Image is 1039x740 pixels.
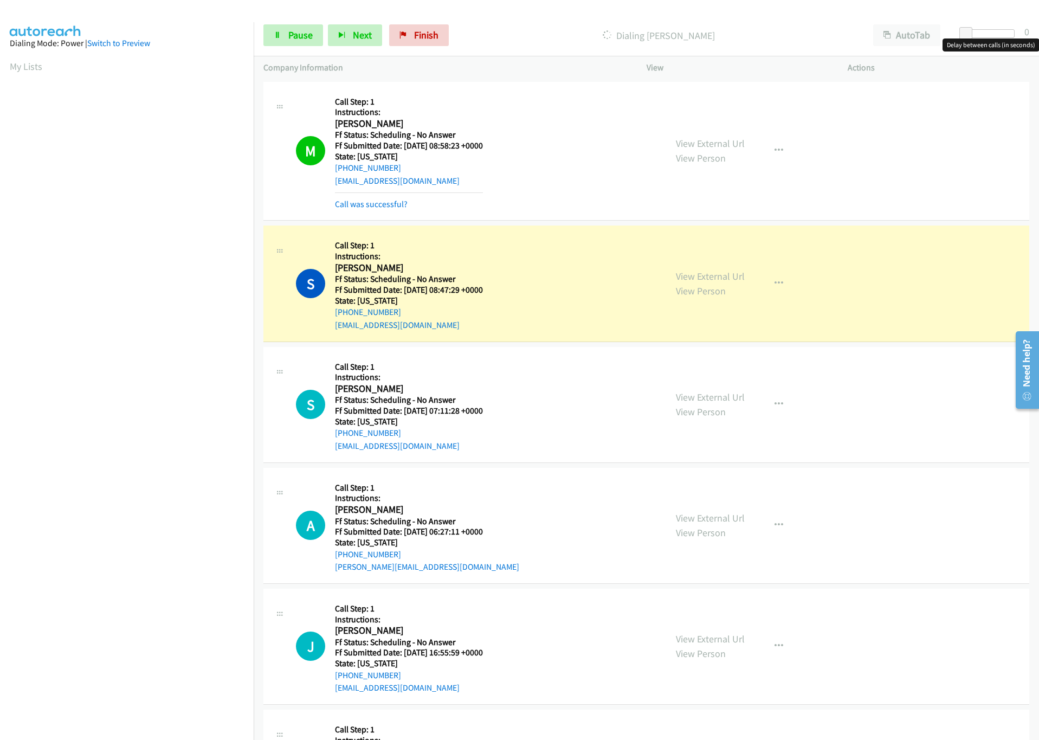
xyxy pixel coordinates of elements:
h5: Instructions: [335,372,483,383]
span: Finish [414,29,438,41]
button: Next [328,24,382,46]
h5: Instructions: [335,107,483,118]
h5: State: [US_STATE] [335,416,483,427]
a: [PHONE_NUMBER] [335,549,401,559]
h5: Ff Submitted Date: [DATE] 07:11:28 +0000 [335,406,483,416]
a: [EMAIL_ADDRESS][DOMAIN_NAME] [335,441,460,451]
p: Actions [848,61,1029,74]
h5: Ff Status: Scheduling - No Answer [335,274,483,285]
span: Next [353,29,372,41]
p: Company Information [263,61,627,74]
a: [EMAIL_ADDRESS][DOMAIN_NAME] [335,320,460,330]
div: The call is yet to be attempted [296,632,325,661]
iframe: Resource Center [1008,327,1039,413]
h1: A [296,511,325,540]
h5: Ff Status: Scheduling - No Answer [335,637,483,648]
h5: Call Step: 1 [335,724,579,735]
h5: Instructions: [335,614,483,625]
a: View External Url [676,512,745,524]
span: Pause [288,29,313,41]
h5: Call Step: 1 [335,362,483,372]
a: Switch to Preview [87,38,150,48]
h5: State: [US_STATE] [335,295,483,306]
h5: Call Step: 1 [335,96,483,107]
h5: Ff Submitted Date: [DATE] 16:55:59 +0000 [335,647,483,658]
h1: S [296,390,325,419]
a: Finish [389,24,449,46]
a: View Person [676,152,726,164]
h5: Ff Status: Scheduling - No Answer [335,395,483,406]
a: [PHONE_NUMBER] [335,163,401,173]
a: [EMAIL_ADDRESS][DOMAIN_NAME] [335,683,460,693]
div: The call is yet to be attempted [296,390,325,419]
a: View External Url [676,137,745,150]
div: Dialing Mode: Power | [10,37,244,50]
h5: Ff Status: Scheduling - No Answer [335,130,483,140]
h5: State: [US_STATE] [335,537,519,548]
h2: [PERSON_NAME] [335,262,483,274]
a: [PHONE_NUMBER] [335,670,401,680]
a: View Person [676,526,726,539]
h5: Call Step: 1 [335,482,519,493]
h2: [PERSON_NAME] [335,118,483,130]
a: Call was successful? [335,199,408,209]
h5: Instructions: [335,493,519,504]
h1: M [296,136,325,165]
div: The call is yet to be attempted [296,511,325,540]
h5: Ff Submitted Date: [DATE] 06:27:11 +0000 [335,526,519,537]
div: 0 [1024,24,1029,39]
a: View External Url [676,633,745,645]
a: [PHONE_NUMBER] [335,307,401,317]
h2: [PERSON_NAME] [335,504,519,516]
a: View External Url [676,270,745,282]
h5: State: [US_STATE] [335,658,483,669]
h5: Call Step: 1 [335,240,483,251]
h5: Ff Status: Scheduling - No Answer [335,516,519,527]
a: View External Url [676,391,745,403]
a: [PHONE_NUMBER] [335,428,401,438]
h5: State: [US_STATE] [335,151,483,162]
h2: [PERSON_NAME] [335,625,483,637]
h5: Ff Submitted Date: [DATE] 08:58:23 +0000 [335,140,483,151]
iframe: Dialpad [10,83,254,599]
a: [PERSON_NAME][EMAIL_ADDRESS][DOMAIN_NAME] [335,562,519,572]
h5: Instructions: [335,251,483,262]
a: Pause [263,24,323,46]
a: View Person [676,406,726,418]
h5: Call Step: 1 [335,603,483,614]
h1: J [296,632,325,661]
p: Dialing [PERSON_NAME] [463,28,854,43]
h1: S [296,269,325,298]
p: View [647,61,828,74]
button: AutoTab [873,24,940,46]
a: My Lists [10,60,42,73]
a: View Person [676,285,726,297]
h2: [PERSON_NAME] [335,383,483,395]
a: View Person [676,647,726,660]
a: [EMAIL_ADDRESS][DOMAIN_NAME] [335,176,460,186]
h5: Ff Submitted Date: [DATE] 08:47:29 +0000 [335,285,483,295]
